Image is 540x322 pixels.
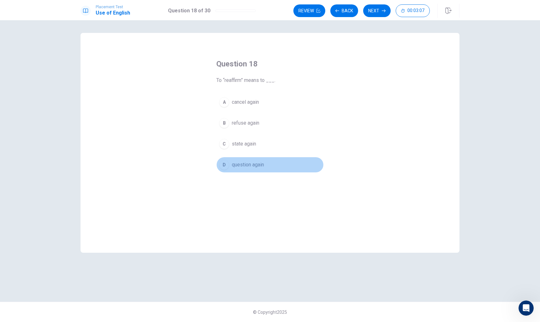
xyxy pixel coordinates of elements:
[330,4,358,17] button: Back
[219,139,229,149] div: C
[407,8,424,13] span: 00:03:07
[396,4,430,17] button: 00:03:07
[9,137,117,150] button: Search for help
[96,9,130,17] h1: Use of English
[216,157,324,173] button: Dquestion again
[52,213,74,218] span: Messages
[13,112,96,119] div: Ask a question
[100,213,110,218] span: Help
[216,59,324,69] h4: Question 18
[232,98,259,106] span: cancel again
[13,88,114,99] p: How can we help?
[9,152,117,170] div: CEFR Level Test Structure and Scoring System
[219,160,229,170] div: D
[14,213,28,218] span: Home
[232,140,256,148] span: state again
[42,197,84,223] button: Messages
[219,97,229,107] div: A
[168,7,210,15] h1: Question 18 of 30
[519,300,534,316] iframe: Intercom live chat
[6,107,120,131] div: Ask a questionAI Agent and team can helpProfile image for Fin
[13,45,114,88] p: Hey [PERSON_NAME]. Welcome to EduSynch!
[98,115,106,123] img: Profile image for Fin
[109,10,120,22] div: Close
[216,94,324,110] button: Acancel again
[216,77,324,84] span: To “reaffirm” means to ___.
[216,136,324,152] button: Cstate again
[216,115,324,131] button: Brefuse again
[293,4,325,17] button: Review
[13,155,106,168] div: CEFR Level Test Structure and Scoring System
[13,140,51,147] span: Search for help
[96,5,130,9] span: Placement Test
[13,119,96,126] div: AI Agent and team can help
[232,119,259,127] span: refuse again
[9,170,117,189] div: I lost my test due to a technical error (CEFR Level Test)
[253,310,287,315] span: © Copyright 2025
[219,118,229,128] div: B
[363,4,391,17] button: Next
[13,173,106,186] div: I lost my test due to a technical error (CEFR Level Test)
[84,197,126,223] button: Help
[232,161,264,169] span: question again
